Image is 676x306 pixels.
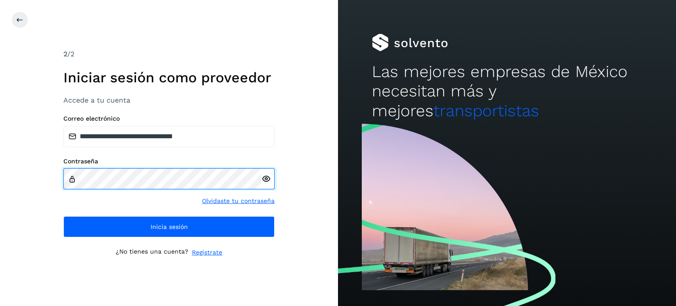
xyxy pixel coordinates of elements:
[63,69,275,86] h1: Iniciar sesión como proveedor
[63,115,275,122] label: Correo electrónico
[116,248,188,257] p: ¿No tienes una cuenta?
[372,62,642,121] h2: Las mejores empresas de México necesitan más y mejores
[63,96,275,104] h3: Accede a tu cuenta
[151,224,188,230] span: Inicia sesión
[202,196,275,206] a: Olvidaste tu contraseña
[192,248,222,257] a: Regístrate
[63,158,275,165] label: Contraseña
[63,49,275,59] div: /2
[63,50,67,58] span: 2
[434,101,539,120] span: transportistas
[63,216,275,237] button: Inicia sesión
